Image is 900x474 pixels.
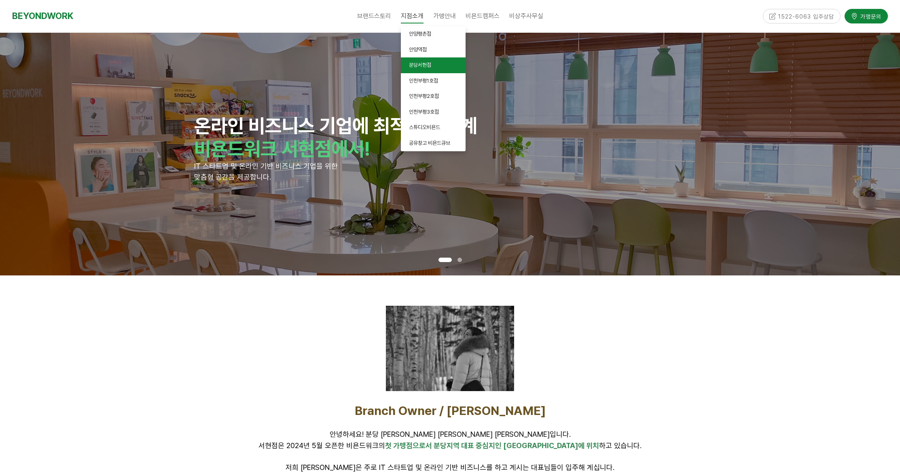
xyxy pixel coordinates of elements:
span: 지점소개 [401,8,424,23]
a: BEYONDWORK [12,8,73,23]
a: 가맹안내 [428,6,461,26]
span: 첫 가맹점으로서 분당지역 대표 중심지인 [GEOGRAPHIC_DATA]에 위치 [385,441,599,450]
span: 스튜디오비욘드 [409,124,440,130]
span: 가맹문의 [858,11,881,19]
a: 지점소개 [396,6,428,26]
a: 안양역점 [401,42,466,58]
span: 가맹안내 [433,12,456,20]
span: 공유창고 비욘드큐브 [409,140,450,146]
a: 인천부평3호점 [401,104,466,120]
span: 비욘드캠퍼스 [466,12,500,20]
span: 분당서현점 [409,62,431,68]
span: 브랜드스토리 [357,12,391,20]
a: 공유창고 비욘드큐브 [401,135,466,151]
a: 인천부평2호점 [401,89,466,104]
span: 인천부평2호점 [409,93,439,99]
a: 비욘드캠퍼스 [461,6,504,26]
span: 안녕하세요! 분당 [PERSON_NAME] [PERSON_NAME] [PERSON_NAME]입니다. 서현점은 2024년 5월 오픈한 비욘드워크의 하고 있습니다. 저희 [PER... [258,430,642,472]
span: Branch Owner / [PERSON_NAME] [355,403,546,418]
strong: 비욘드워크 서현점에서! [194,137,370,161]
a: 인천부평1호점 [401,73,466,89]
span: 안양역점 [409,47,427,53]
span: 비상주사무실 [509,12,543,20]
a: 분당서현점 [401,57,466,73]
span: IT 스타트업 및 온라인 기반 비즈니스 기업을 위한 [194,162,338,170]
a: 스튜디오비욘드 [401,120,466,135]
a: 브랜드스토리 [352,6,396,26]
span: 안양평촌점 [409,31,431,37]
strong: 온라인 비즈니스 기업에 최적화된 설계 [194,114,477,138]
span: 인천부평1호점 [409,78,438,84]
a: 가맹문의 [845,8,888,22]
a: 비상주사무실 [504,6,548,26]
span: 맞춤형 공간을 제공합니다. [194,173,271,181]
a: 안양평촌점 [401,26,466,42]
span: 인천부평3호점 [409,109,439,115]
